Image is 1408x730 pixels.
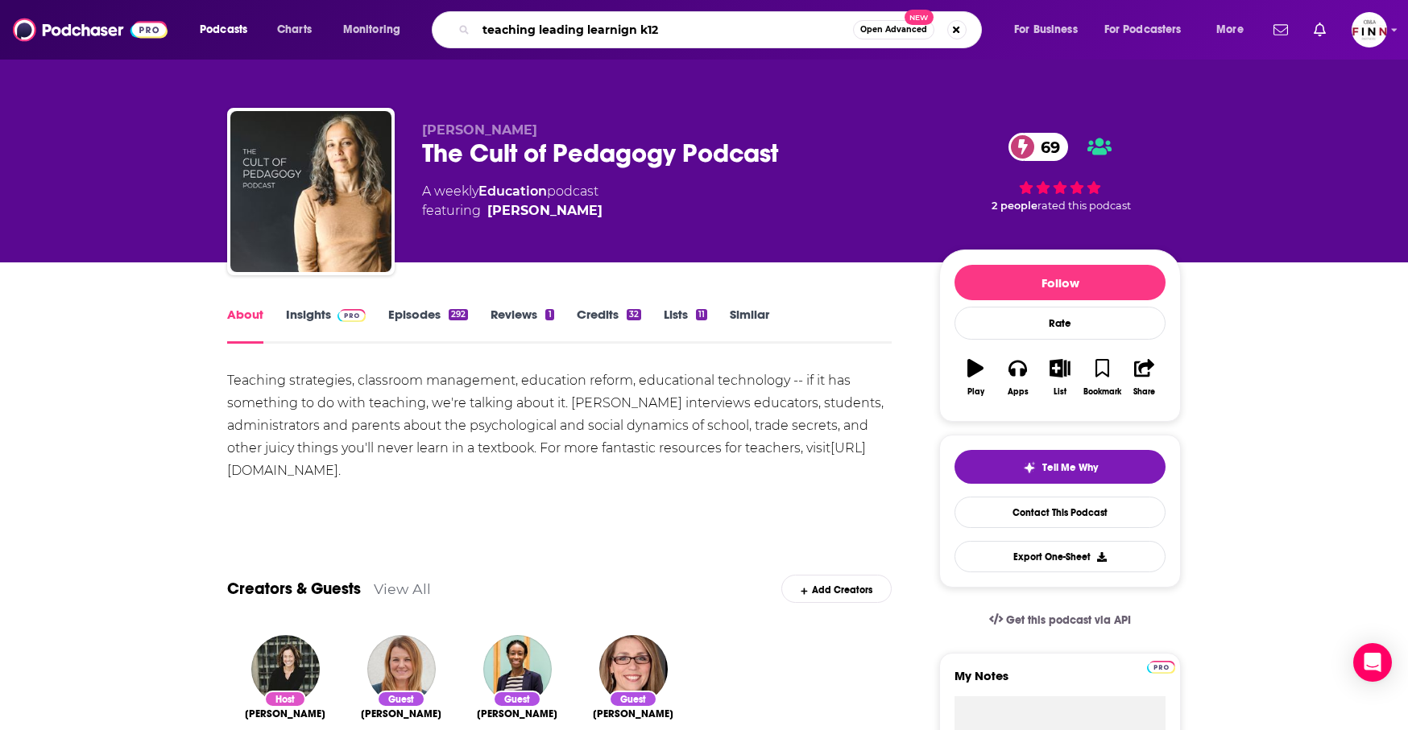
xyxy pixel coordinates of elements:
span: [PERSON_NAME] [361,707,441,720]
img: tell me why sparkle [1023,461,1036,474]
img: Podchaser Pro [1147,661,1175,674]
span: [PERSON_NAME] [593,707,673,720]
span: featuring [422,201,603,221]
span: rated this podcast [1037,200,1131,212]
a: Connie Hamilton [593,707,673,720]
span: Logged in as FINNMadison [1352,12,1387,47]
button: Export One-Sheet [955,541,1166,572]
span: For Business [1014,19,1078,41]
span: 69 [1025,133,1068,161]
a: Kelly Mendoza [361,707,441,720]
button: Bookmark [1081,349,1123,406]
span: More [1216,19,1244,41]
a: Credits32 [577,307,641,344]
div: 292 [449,309,468,320]
a: Lists11 [664,307,707,344]
a: Contact This Podcast [955,497,1166,528]
img: Jamila Dugan [483,635,552,703]
div: 32 [627,309,641,320]
span: [PERSON_NAME] [422,122,537,138]
div: Rate [955,307,1166,340]
button: open menu [188,17,268,43]
img: Connie Hamilton [599,635,668,703]
div: 11 [696,309,707,320]
span: Monitoring [343,19,400,41]
button: open menu [1003,17,1098,43]
label: My Notes [955,668,1166,696]
button: Play [955,349,996,406]
div: Add Creators [781,575,892,603]
div: List [1054,387,1066,397]
div: Guest [609,691,657,707]
div: Play [967,387,984,397]
button: Open AdvancedNew [853,20,934,39]
a: 69 [1008,133,1068,161]
button: Apps [996,349,1038,406]
span: New [905,10,934,25]
a: Creators & Guests [227,579,361,599]
span: Podcasts [200,19,247,41]
a: Jennifer Gonzalez [487,201,603,221]
span: Charts [277,19,312,41]
span: Get this podcast via API [1006,613,1131,627]
div: Search podcasts, credits, & more... [447,11,997,48]
a: Get this podcast via API [976,600,1144,640]
button: Share [1124,349,1166,406]
button: Show profile menu [1352,12,1387,47]
div: Share [1133,387,1155,397]
div: Bookmark [1083,387,1121,397]
button: Follow [955,265,1166,300]
a: InsightsPodchaser Pro [286,307,366,344]
span: Tell Me Why [1042,461,1098,474]
img: Jennifer Gonzalez [251,635,320,703]
button: List [1039,349,1081,406]
div: Guest [493,691,541,707]
a: Jennifer Gonzalez [245,707,325,720]
img: The Cult of Pedagogy Podcast [230,111,391,272]
a: View All [374,580,431,597]
span: 2 people [992,200,1037,212]
img: Podchaser - Follow, Share and Rate Podcasts [13,14,168,45]
div: Apps [1008,387,1029,397]
span: [PERSON_NAME] [477,707,557,720]
span: For Podcasters [1104,19,1182,41]
a: Charts [267,17,321,43]
button: open menu [1205,17,1264,43]
a: Education [478,184,547,199]
img: Podchaser Pro [338,309,366,322]
div: Guest [377,691,425,707]
div: 1 [545,309,553,320]
span: Open Advanced [860,26,927,34]
img: User Profile [1352,12,1387,47]
span: [PERSON_NAME] [245,707,325,720]
a: Reviews1 [491,307,553,344]
a: Episodes292 [388,307,468,344]
a: About [227,307,263,344]
a: Show notifications dropdown [1267,16,1294,43]
a: Pro website [1147,658,1175,674]
div: Host [264,691,306,707]
a: Jamila Dugan [477,707,557,720]
div: Teaching strategies, classroom management, education reform, educational technology -- if it has ... [227,369,892,482]
div: A weekly podcast [422,182,603,221]
div: Open Intercom Messenger [1353,643,1392,682]
button: open menu [332,17,421,43]
img: Kelly Mendoza [367,635,436,703]
button: tell me why sparkleTell Me Why [955,450,1166,484]
div: 69 2 peoplerated this podcast [939,122,1181,222]
input: Search podcasts, credits, & more... [476,17,853,43]
a: Similar [730,307,769,344]
a: Show notifications dropdown [1307,16,1332,43]
button: open menu [1094,17,1205,43]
